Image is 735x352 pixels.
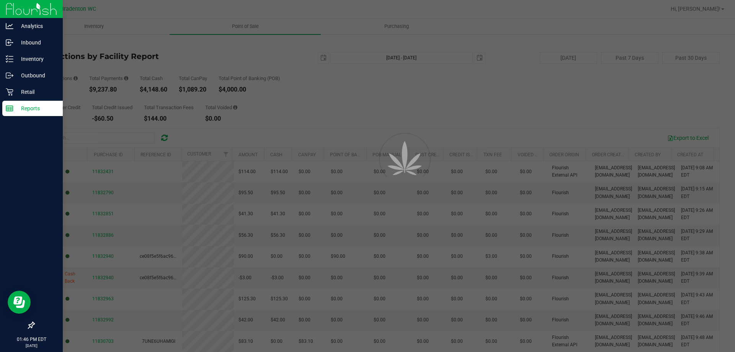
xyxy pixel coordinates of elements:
[3,343,59,349] p: [DATE]
[13,38,59,47] p: Inbound
[6,88,13,96] inline-svg: Retail
[13,87,59,97] p: Retail
[6,39,13,46] inline-svg: Inbound
[13,104,59,113] p: Reports
[6,72,13,79] inline-svg: Outbound
[6,105,13,112] inline-svg: Reports
[13,54,59,64] p: Inventory
[13,21,59,31] p: Analytics
[6,55,13,63] inline-svg: Inventory
[13,71,59,80] p: Outbound
[6,22,13,30] inline-svg: Analytics
[8,291,31,314] iframe: Resource center
[3,336,59,343] p: 01:46 PM EDT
